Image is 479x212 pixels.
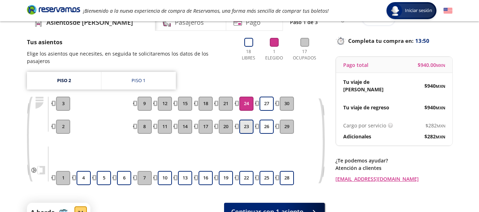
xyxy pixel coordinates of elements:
[335,36,452,46] p: Completa tu compra en :
[424,104,445,111] span: $ 940
[263,48,285,61] p: 1 Elegido
[343,78,394,93] p: Tu viaje de [PERSON_NAME]
[402,7,435,14] span: Iniciar sesión
[425,122,445,129] span: $ 282
[280,120,294,134] button: 29
[178,97,192,111] button: 15
[117,171,131,185] button: 6
[101,72,176,90] a: Piso 1
[56,97,70,111] button: 3
[138,171,152,185] button: 7
[343,133,371,140] p: Adicionales
[246,18,261,27] h4: Pago
[83,7,329,14] em: ¡Bienvenido a la nueva experiencia de compra de Reservamos, una forma más sencilla de comprar tus...
[260,97,274,111] button: 27
[418,61,445,69] span: $ 940.00
[27,38,232,46] p: Tus asientos
[27,4,80,17] a: Brand Logo
[219,97,233,111] button: 21
[260,120,274,134] button: 26
[46,18,133,27] h4: Asientos de [PERSON_NAME]
[335,157,452,164] p: ¿Te podemos ayudar?
[27,72,101,90] a: Piso 2
[343,104,389,111] p: Tu viaje de regreso
[436,63,445,68] small: MXN
[335,175,452,183] a: [EMAIL_ADDRESS][DOMAIN_NAME]
[158,97,172,111] button: 12
[290,18,318,26] p: Paso 1 de 3
[280,97,294,111] button: 30
[437,123,445,128] small: MXN
[56,120,70,134] button: 2
[239,120,254,134] button: 23
[424,133,445,140] span: $ 282
[436,84,445,89] small: MXN
[219,120,233,134] button: 20
[27,50,232,65] p: Elige los asientos que necesites, en seguida te solicitaremos los datos de los pasajeros
[436,134,445,139] small: MXN
[175,18,204,27] h4: Pasajeros
[239,171,254,185] button: 22
[158,120,172,134] button: 11
[239,97,254,111] button: 24
[219,171,233,185] button: 19
[138,120,152,134] button: 8
[199,171,213,185] button: 16
[343,122,386,129] p: Cargo por servicio
[424,82,445,90] span: $ 940
[290,48,319,61] p: 17 Ocupados
[138,97,152,111] button: 9
[335,164,452,172] p: Atención a clientes
[97,171,111,185] button: 5
[415,37,429,45] span: 13:50
[178,120,192,134] button: 14
[178,171,192,185] button: 13
[444,6,452,15] button: English
[199,120,213,134] button: 17
[199,97,213,111] button: 18
[260,171,274,185] button: 25
[436,105,445,110] small: MXN
[56,171,70,185] button: 1
[343,61,368,69] p: Pago total
[239,48,258,61] p: 18 Libres
[132,77,145,84] div: Piso 1
[27,4,80,15] i: Brand Logo
[77,171,91,185] button: 4
[280,171,294,185] button: 28
[158,171,172,185] button: 10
